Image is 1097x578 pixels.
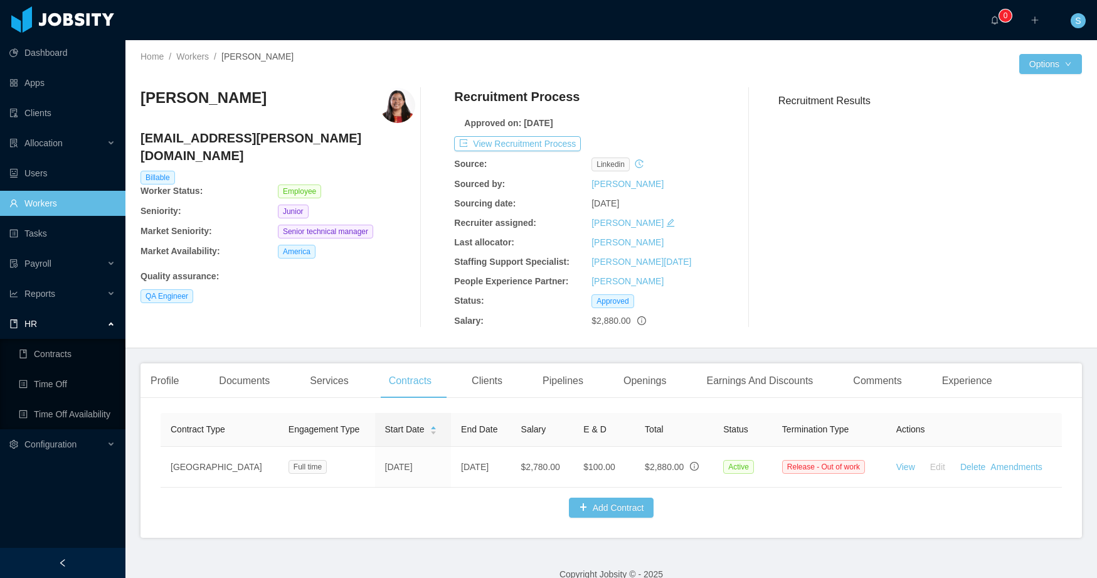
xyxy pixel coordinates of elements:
i: icon: caret-down [430,429,437,433]
b: Salary: [454,316,484,326]
a: [PERSON_NAME] [591,179,664,189]
td: [DATE] [375,447,452,488]
a: Amendments [990,462,1042,472]
a: icon: userWorkers [9,191,115,216]
b: Seniority: [140,206,181,216]
span: Full time [289,460,327,474]
span: Allocation [24,138,63,148]
a: [PERSON_NAME] [591,218,664,228]
a: Workers [176,51,209,62]
button: icon: exportView Recruitment Process [454,136,581,151]
b: Sourcing date: [454,198,516,208]
a: icon: auditClients [9,100,115,126]
span: Engagement Type [289,424,359,434]
i: icon: solution [9,139,18,147]
span: America [278,245,315,259]
a: Delete [960,462,985,472]
span: [DATE] [591,198,619,208]
td: [GEOGRAPHIC_DATA] [161,447,278,488]
span: Termination Type [782,424,849,434]
span: Approved [591,294,633,308]
i: icon: plus [1031,16,1039,24]
a: icon: profileTime Off Availability [19,402,115,427]
span: Release - Out of work [782,460,865,474]
a: View [896,462,915,472]
span: / [214,51,216,62]
span: Senior technical manager [278,225,373,238]
span: $2,880.00 [645,462,684,472]
a: [PERSON_NAME][DATE] [591,257,691,267]
button: Edit [915,457,955,477]
h4: [EMAIL_ADDRESS][PERSON_NAME][DOMAIN_NAME] [140,129,415,164]
i: icon: line-chart [9,289,18,298]
a: icon: profileTime Off [19,372,115,397]
b: Worker Status: [140,186,203,196]
span: Active [723,460,754,474]
div: Experience [932,363,1002,399]
span: linkedin [591,158,630,171]
a: icon: pie-chartDashboard [9,40,115,65]
b: Status: [454,296,484,306]
span: info-circle [637,316,646,325]
b: Approved on: [DATE] [464,118,553,128]
i: icon: setting [9,440,18,449]
b: People Experience Partner: [454,276,568,286]
span: Status [723,424,748,434]
i: icon: file-protect [9,259,18,268]
div: Contracts [379,363,442,399]
b: Source: [454,159,487,169]
a: [PERSON_NAME] [591,276,664,286]
b: Last allocator: [454,237,514,247]
span: Actions [896,424,925,434]
b: Quality assurance : [140,271,219,281]
h4: Recruitment Process [454,88,580,105]
span: Employee [278,185,321,198]
div: Profile [140,363,189,399]
a: icon: profileTasks [9,221,115,246]
span: Reports [24,289,55,299]
span: [PERSON_NAME] [221,51,294,62]
b: Market Seniority: [140,226,212,236]
i: icon: edit [666,218,675,227]
i: icon: history [635,159,644,168]
span: info-circle [690,462,699,471]
a: icon: appstoreApps [9,70,115,95]
span: Total [645,424,664,434]
b: Sourced by: [454,179,505,189]
a: icon: robotUsers [9,161,115,186]
div: Openings [613,363,677,399]
b: Market Availability: [140,246,220,256]
button: icon: plusAdd Contract [569,498,654,518]
span: Payroll [24,259,51,269]
a: icon: bookContracts [19,341,115,367]
b: Staffing Support Specialist: [454,257,570,267]
span: E & D [583,424,607,434]
button: Optionsicon: down [1019,54,1082,74]
span: Configuration [24,439,77,449]
div: Clients [462,363,512,399]
i: icon: bell [990,16,999,24]
td: [DATE] [451,447,511,488]
span: QA Engineer [140,289,193,303]
span: Salary [521,424,546,434]
span: Start Date [385,423,425,436]
span: Contract Type [171,424,225,434]
b: Recruiter assigned: [454,218,536,228]
i: icon: caret-up [430,425,437,429]
span: $2,880.00 [591,316,630,326]
a: Home [140,51,164,62]
div: Services [300,363,358,399]
span: HR [24,319,37,329]
i: icon: book [9,319,18,328]
a: [PERSON_NAME] [591,237,664,247]
span: $2,780.00 [521,462,560,472]
h3: Recruitment Results [778,93,1082,109]
span: Junior [278,205,309,218]
img: 05899570-5fe8-11e9-b4f2-8d256d9ab606_5d951d937544c-400w.png [380,88,415,123]
span: $100.00 [583,462,615,472]
div: Documents [209,363,280,399]
sup: 0 [999,9,1012,22]
div: Earnings And Discounts [696,363,823,399]
span: Billable [140,171,175,185]
div: Sort [430,424,437,433]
